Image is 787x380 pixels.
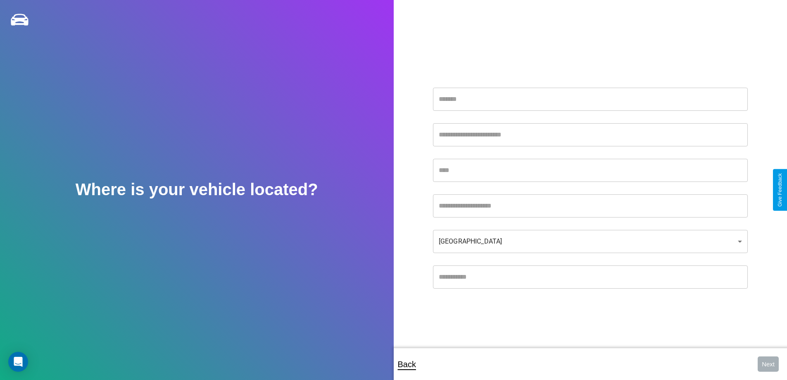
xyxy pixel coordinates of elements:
[777,173,783,207] div: Give Feedback
[758,356,779,372] button: Next
[76,180,318,199] h2: Where is your vehicle located?
[398,357,416,372] p: Back
[8,352,28,372] div: Open Intercom Messenger
[433,230,748,253] div: [GEOGRAPHIC_DATA]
